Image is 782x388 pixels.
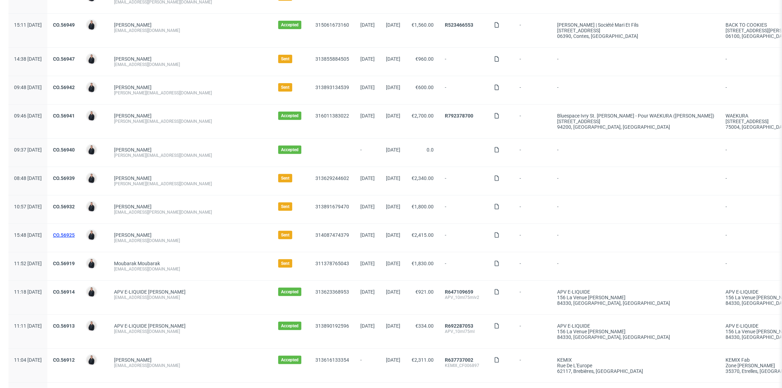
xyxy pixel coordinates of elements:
span: 10:57 [DATE] [14,204,42,209]
span: [DATE] [360,204,375,209]
a: 313891679470 [315,204,349,209]
span: - [445,85,483,96]
div: KEMIX [557,357,714,363]
a: CO.56940 [53,147,75,153]
a: [PERSON_NAME] [114,204,152,209]
div: Rue de l'Europe [557,363,714,368]
div: 06390, Contes , [GEOGRAPHIC_DATA] [557,33,714,39]
span: [DATE] [386,204,400,209]
a: R792378700 [445,113,473,119]
span: €600.00 [415,85,434,90]
a: [PERSON_NAME] [114,85,152,90]
img: Adrian Margula [87,82,96,92]
span: €1,560.00 [412,22,434,28]
span: 09:46 [DATE] [14,113,42,119]
span: 11:04 [DATE] [14,357,42,363]
a: CO.56913 [53,323,75,329]
span: Accepted [281,22,299,28]
div: [EMAIL_ADDRESS][DOMAIN_NAME] [114,363,267,368]
span: - [557,204,714,215]
img: Adrian Margula [87,145,96,155]
img: Adrian Margula [87,287,96,297]
a: [PERSON_NAME] [114,147,152,153]
img: Adrian Margula [87,54,96,64]
span: [DATE] [360,289,375,295]
a: R523466553 [445,22,473,28]
a: [PERSON_NAME] [114,22,152,28]
div: [STREET_ADDRESS] [557,28,714,33]
a: R637737002 [445,357,473,363]
span: [DATE] [386,22,400,28]
span: [DATE] [386,289,400,295]
img: Adrian Margula [87,321,96,331]
span: - [557,232,714,243]
a: CO.56925 [53,232,75,238]
a: R692287053 [445,323,473,329]
div: [EMAIL_ADDRESS][DOMAIN_NAME] [114,295,267,300]
span: 11:18 [DATE] [14,289,42,295]
img: Adrian Margula [87,20,96,30]
span: - [445,175,483,187]
div: [EMAIL_ADDRESS][DOMAIN_NAME] [114,238,267,243]
span: Sent [281,232,289,238]
a: 313629244602 [315,175,349,181]
span: Sent [281,85,289,90]
span: 11:52 [DATE] [14,261,42,266]
a: 313623368953 [315,289,349,295]
a: 313616133354 [315,357,349,363]
span: - [520,232,546,243]
span: [DATE] [386,357,400,363]
div: 156 La Venue [PERSON_NAME] [557,295,714,300]
span: [DATE] [360,113,375,119]
div: [EMAIL_ADDRESS][PERSON_NAME][DOMAIN_NAME] [114,209,267,215]
img: Adrian Margula [87,230,96,240]
span: - [445,261,483,272]
span: €2,311.00 [412,357,434,363]
span: [DATE] [360,232,375,238]
a: [PERSON_NAME] [114,232,152,238]
span: [DATE] [360,175,375,181]
a: [PERSON_NAME] [114,56,152,62]
span: €960.00 [415,56,434,62]
span: [DATE] [386,175,400,181]
a: 315061673160 [315,22,349,28]
span: €2,415.00 [412,232,434,238]
div: [EMAIL_ADDRESS][DOMAIN_NAME] [114,62,267,67]
span: - [557,56,714,67]
span: - [520,56,546,67]
span: [DATE] [386,147,400,153]
span: - [520,85,546,96]
span: [DATE] [386,56,400,62]
a: APV E-LIQUIDE [PERSON_NAME] [114,323,186,329]
span: - [445,232,483,243]
span: 08:48 [DATE] [14,175,42,181]
a: 313855884505 [315,56,349,62]
span: 09:48 [DATE] [14,85,42,90]
span: - [360,357,375,374]
span: - [520,175,546,187]
span: - [520,357,546,374]
span: - [557,261,714,272]
div: 156 La Venue [PERSON_NAME] [557,329,714,334]
span: 15:11 [DATE] [14,22,42,28]
span: - [360,147,375,158]
span: - [557,85,714,96]
div: [EMAIL_ADDRESS][DOMAIN_NAME] [114,329,267,334]
a: CO.56932 [53,204,75,209]
div: [PERSON_NAME][EMAIL_ADDRESS][DOMAIN_NAME] [114,90,267,96]
div: APV E-LIQUIDE [557,289,714,295]
a: [PERSON_NAME] [114,357,152,363]
span: [DATE] [386,113,400,119]
span: - [520,261,546,272]
a: R647109659 [445,289,473,295]
div: [PERSON_NAME][EMAIL_ADDRESS][DOMAIN_NAME] [114,119,267,124]
a: CO.56914 [53,289,75,295]
span: Sent [281,261,289,266]
span: Sent [281,56,289,62]
div: Bluespace Ivry St. [PERSON_NAME] - pour WAEKURA ([PERSON_NAME]) [557,113,714,119]
a: CO.56912 [53,357,75,363]
span: Accepted [281,323,299,329]
div: [PERSON_NAME] | Société Mari et Fils [557,22,714,28]
a: CO.56949 [53,22,75,28]
div: APV_10ml75ml [445,329,483,334]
